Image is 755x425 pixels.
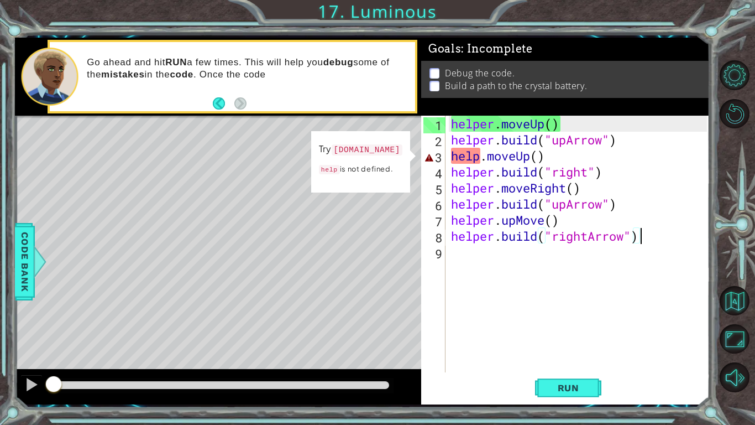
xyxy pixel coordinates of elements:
[428,42,533,56] span: Goals
[423,165,445,182] div: 4
[720,60,749,90] button: Level Options
[423,133,445,149] div: 2
[461,42,532,55] span: : Incomplete
[720,362,749,392] button: Mute
[535,374,601,402] button: Shift+Enter: Run current code.
[423,230,445,246] div: 8
[16,227,34,295] span: Code Bank
[720,99,749,129] button: Restart Level
[423,149,445,165] div: 3
[423,117,445,133] div: 1
[319,162,403,177] p: is not defined.
[87,56,407,81] p: Go ahead and hit a few times. This will help you some of the in the . Once the code
[423,198,445,214] div: 6
[547,382,590,393] span: Run
[445,80,587,92] p: Build a path to the crystal battery.
[720,286,749,316] button: Back to Map
[721,282,755,320] a: Back to Map
[234,97,247,110] button: Next
[332,144,403,156] code: [DOMAIN_NAME]
[720,324,749,354] button: Maximize Browser
[423,214,445,230] div: 7
[319,142,403,157] p: Try
[165,57,187,68] strong: RUN
[423,182,445,198] div: 5
[423,246,445,262] div: 9
[213,97,234,110] button: Back
[101,69,144,80] strong: mistakes
[323,57,354,68] strong: debug
[319,164,340,174] code: help
[170,69,193,80] strong: code
[445,67,515,79] p: Debug the code.
[20,375,43,397] button: Ctrl + P: Pause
